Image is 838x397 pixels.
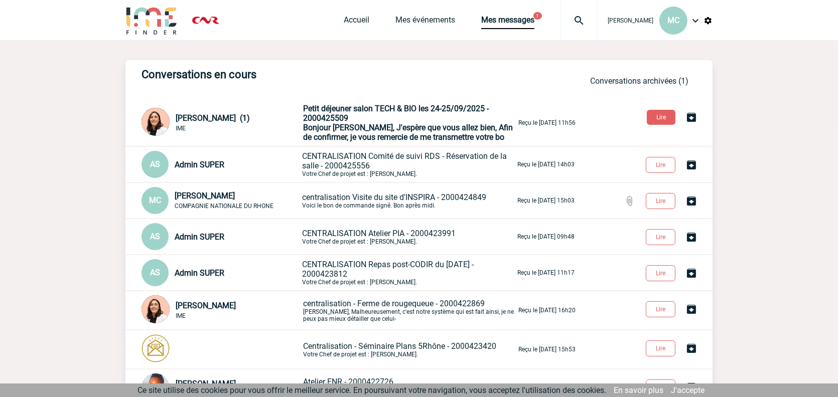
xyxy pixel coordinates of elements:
span: Admin SUPER [175,232,224,242]
span: [PERSON_NAME] [608,17,653,24]
img: Archiver la conversation [685,195,697,207]
div: Conversation privée : Client - Agence [142,108,301,138]
img: 129834-0.png [142,295,170,323]
div: Conversation privée : Client - Agence [142,334,301,364]
p: Votre Chef de projet est : [PERSON_NAME]. [302,229,515,245]
div: Conversation privée : Client - Agence [142,151,300,178]
p: Votre Chef de projet est : [PERSON_NAME]. [303,341,516,358]
span: Bonjour [PERSON_NAME], J'espère que vous allez bien, Afin de confirmer, je vous remercie de me tr... [303,123,513,142]
p: Votre Chef de projet est : [PERSON_NAME]. [302,151,515,177]
span: Ce site utilise des cookies pour vous offrir le meilleur service. En poursuivant votre navigation... [137,385,606,395]
span: AS [150,268,160,277]
a: [PERSON_NAME] IME centralisation - Ferme de rougequeue - 2000422869[PERSON_NAME], Malheureusement... [142,305,576,314]
p: Reçu le [DATE] 15h03 [517,197,575,204]
span: Centralisation - Séminaire Plans 5Rhône - 2000423420 [303,341,496,351]
a: Lire [638,268,685,277]
a: AS Admin SUPER CENTRALISATION Atelier PIA - 2000423991Votre Chef de projet est : [PERSON_NAME]. R... [142,231,575,241]
a: En savoir plus [614,385,663,395]
p: Reçu le [DATE] 14h03 [517,161,575,168]
button: Lire [646,229,675,245]
a: Accueil [344,15,369,29]
button: Lire [646,340,675,356]
div: Conversation privée : Client - Agence [142,223,300,250]
a: Lire [638,382,685,391]
button: Lire [646,379,675,395]
p: Reçu le [DATE] 09h48 [517,233,575,240]
a: Mes messages [481,15,534,29]
span: IME [176,125,186,132]
a: Lire [639,112,685,121]
button: Lire [646,265,675,281]
span: COMPAGNIE NATIONALE DU RHONE [175,203,273,210]
button: Lire [646,301,675,317]
p: Reçu le [DATE] 11h17 [517,269,575,276]
a: J'accepte [671,385,705,395]
span: centralisation - Ferme de rougequeue - 2000422869 [303,299,485,308]
span: Petit déjeuner salon TECH & BIO les 24-25/09/2025 - 2000425509 [303,104,489,123]
p: Reçu le [DATE] 11h56 [518,119,576,126]
span: [PERSON_NAME] [175,191,235,201]
span: Admin SUPER [175,268,224,278]
a: Lire [638,159,685,169]
button: Lire [646,193,675,209]
h3: Conversations en cours [142,68,443,81]
span: centralisation Visite du site d'INSPIRA - 2000424849 [302,192,486,202]
img: Archiver la conversation [685,381,697,393]
span: [PERSON_NAME] [176,301,236,310]
a: AS Admin SUPER CENTRALISATION Repas post-CODIR du [DATE] - 2000423812Votre Chef de projet est : [... [142,267,575,277]
button: Lire [647,110,675,125]
span: Atelier ENR - 2000422726 [303,377,393,386]
a: Lire [638,232,685,241]
a: Mes événements [395,15,455,29]
p: Votre Chef de projet est : [PERSON_NAME]. [302,260,515,286]
img: Archiver la conversation [685,342,697,354]
span: IME [176,312,186,319]
img: photonotifcontact.png [142,334,170,362]
img: IME-Finder [125,6,178,35]
span: AS [150,159,160,169]
img: Archiver la conversation [685,159,697,171]
a: Conversations archivées (1) [590,76,688,86]
span: CENTRALISATION Comité de suivi RDS - Réservation de la salle - 2000425556 [302,151,507,170]
span: CENTRALISATION Atelier PIA - 2000423991 [302,229,456,238]
span: MC [667,16,679,25]
p: Reçu le [DATE] 15h53 [518,346,576,353]
a: MC [PERSON_NAME] COMPAGNIE NATIONALE DU RHONE centralisation Visite du site d'INSPIRA - 200042484... [142,195,575,205]
div: Conversation privée : Client - Agence [142,187,300,214]
p: [PERSON_NAME], Malheureusement, c'est notre système qui est fait ainsi, je ne peux pas mieux déta... [303,299,516,322]
div: Conversation privée : Client - Agence [142,259,300,286]
a: AS Admin SUPER CENTRALISATION Comité de suivi RDS - Réservation de la salle - 2000425556Votre Che... [142,159,575,168]
p: Reçu le [DATE] 16h20 [518,307,576,314]
button: Lire [646,157,675,173]
div: Conversation privée : Client - Agence [142,295,301,325]
a: Lire [638,195,685,205]
a: Lire [638,304,685,313]
span: [PERSON_NAME] (1) [176,113,250,123]
span: AS [150,232,160,241]
span: MC [149,195,161,205]
img: Archiver la conversation [685,111,697,123]
img: 129834-0.png [142,108,170,136]
a: Centralisation - Séminaire Plans 5Rhône - 2000423420Votre Chef de projet est : [PERSON_NAME]. Reç... [142,344,576,353]
span: [PERSON_NAME] [176,379,236,388]
img: Archiver la conversation [685,231,697,243]
a: [PERSON_NAME] (1) IME Petit déjeuner salon TECH & BIO les 24-25/09/2025 - 2000425509Bonjour [PERS... [142,117,576,127]
p: Voici le bon de commande signé. Bon après midi. [302,192,515,209]
img: Archiver la conversation [685,267,697,279]
img: Archiver la conversation [685,303,697,315]
span: Admin SUPER [175,160,224,169]
button: 1 [533,12,542,20]
span: CENTRALISATION Repas post-CODIR du [DATE] - 2000423812 [302,260,474,279]
a: Lire [638,343,685,352]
